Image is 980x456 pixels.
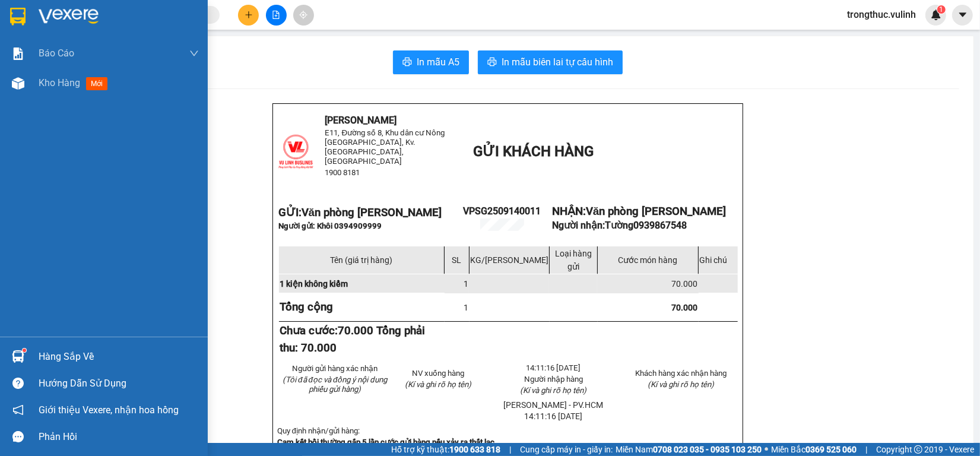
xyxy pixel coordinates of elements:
sup: 1 [23,349,26,352]
span: GỬI KHÁCH HÀNG [473,143,594,160]
span: 14:11:16 [DATE] [527,363,581,372]
span: mới [86,77,107,90]
span: ⚪️ [765,447,768,452]
span: phone [5,88,15,97]
td: Cước món hàng [597,246,698,274]
span: 1 [464,279,468,289]
span: 70.000 Tổng phải thu: 70.000 [280,324,425,354]
span: caret-down [957,9,968,20]
span: Hỗ trợ kỹ thuật: [391,443,500,456]
button: file-add [266,5,287,26]
strong: 0369 525 060 [805,445,857,454]
span: Người nhập hàng [524,375,583,384]
li: 1900 8181 [5,85,226,100]
span: Kho hàng [39,77,80,88]
div: Hướng dẫn sử dụng [39,375,199,392]
span: 1 [464,303,468,312]
span: notification [12,404,24,416]
span: Văn phòng [PERSON_NAME] [302,206,442,219]
span: plus [245,11,253,19]
b: [PERSON_NAME] [68,8,168,23]
span: trongthuc.vulinh [838,7,925,22]
span: VPSG2509140011 [463,205,541,217]
span: 70.000 [671,279,697,289]
span: Văn phòng [PERSON_NAME] [586,205,726,218]
span: Giới thiệu Vexere, nhận hoa hồng [39,403,179,417]
button: caret-down [952,5,973,26]
sup: 1 [937,5,946,14]
span: Tường [605,220,687,231]
button: plus [238,5,259,26]
td: Loại hàng gửi [549,246,597,274]
span: 1900 8181 [325,168,360,177]
strong: 1900 633 818 [449,445,500,454]
td: Tên (giá trị hàng) [278,246,445,274]
span: E11, Đường số 8, Khu dân cư Nông [GEOGRAPHIC_DATA], Kv.[GEOGRAPHIC_DATA], [GEOGRAPHIC_DATA] [325,128,445,166]
span: In mẫu biên lai tự cấu hình [502,55,613,69]
strong: GỬI: [278,206,442,219]
span: question-circle [12,378,24,389]
span: In mẫu A5 [417,55,459,69]
span: (Kí và ghi rõ họ tên) [648,380,714,389]
span: 0939867548 [633,220,687,231]
span: NV xuống hàng [412,369,464,378]
td: KG/[PERSON_NAME] [469,246,549,274]
span: 14:11:16 [DATE] [525,411,583,421]
span: down [189,49,199,58]
em: (Tôi đã đọc và đồng ý nội dung phiếu gửi hàng) [283,375,387,394]
button: printerIn mẫu A5 [393,50,469,74]
span: [PERSON_NAME] [325,115,397,126]
span: (Kí và ghi rõ họ tên) [521,386,587,395]
img: warehouse-icon [12,350,24,363]
span: 1 [939,5,943,14]
span: aim [299,11,307,19]
strong: 0708 023 035 - 0935 103 250 [653,445,762,454]
span: file-add [272,11,280,19]
span: Báo cáo [39,46,74,61]
span: [PERSON_NAME] - PV.HCM [504,400,604,410]
span: printer [402,57,412,68]
strong: Tổng cộng [280,300,333,313]
strong: Cam kết bồi thường gấp 5 lần cước gửi hàng nếu xảy ra thất lạc [277,438,494,446]
img: logo.jpg [5,5,65,65]
span: Cung cấp máy in - giấy in: [520,443,613,456]
span: | [865,443,867,456]
strong: NHẬN: [552,205,726,218]
span: (Kí và ghi rõ họ tên) [405,380,471,389]
span: environment [68,28,78,38]
img: logo [278,134,313,169]
span: Người gửi: Khôi 0394909999 [278,221,382,230]
img: logo-vxr [10,8,26,26]
li: E11, Đường số 8, Khu dân cư Nông [GEOGRAPHIC_DATA], Kv.[GEOGRAPHIC_DATA], [GEOGRAPHIC_DATA] [5,26,226,86]
img: icon-new-feature [931,9,941,20]
strong: Chưa cước: [280,324,425,354]
div: Hàng sắp về [39,348,199,366]
img: solution-icon [12,47,24,60]
button: printerIn mẫu biên lai tự cấu hình [478,50,623,74]
td: Ghi chú [699,246,738,274]
span: printer [487,57,497,68]
span: Quy định nhận/gửi hàng: [277,426,360,435]
span: message [12,431,24,442]
span: copyright [914,445,922,454]
div: Phản hồi [39,428,199,446]
span: Miền Bắc [771,443,857,456]
strong: Người nhận: [552,220,687,231]
span: | [509,443,511,456]
img: warehouse-icon [12,77,24,90]
button: aim [293,5,314,26]
span: Người gửi hàng xác nhận [292,364,378,373]
span: 70.000 [671,303,697,312]
span: 1 kiện không kiểm [280,279,348,289]
td: SL [445,246,470,274]
span: Miền Nam [616,443,762,456]
span: Khách hàng xác nhận hàng [635,369,727,378]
